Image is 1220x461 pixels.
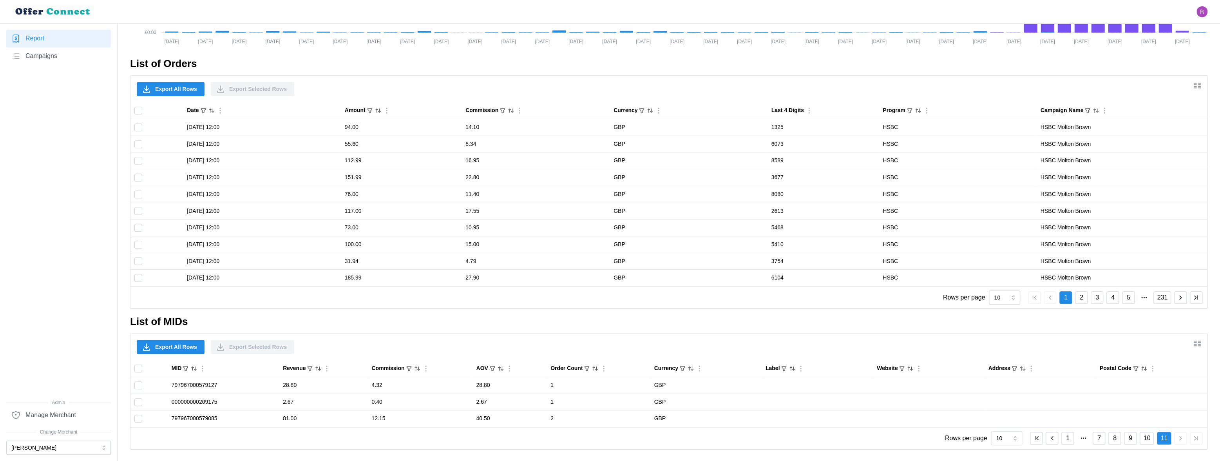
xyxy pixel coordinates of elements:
[1157,432,1171,445] button: 11
[796,364,805,373] button: Column Actions
[922,106,931,115] button: Column Actions
[1061,432,1074,445] button: 1
[211,340,294,354] button: Export Selected Rows
[939,39,954,44] tspan: [DATE]
[646,107,653,114] button: Sort by Currency ascending
[137,340,205,354] button: Export All Rows
[371,364,404,373] div: Commission
[134,257,142,265] input: Toggle select row
[650,410,761,427] td: GBP
[367,394,472,410] td: 0.40
[6,399,111,407] span: Admin
[183,270,341,286] td: [DATE] 12:00
[187,106,199,115] div: Date
[497,365,504,372] button: Sort by AOV descending
[190,365,197,372] button: Sort by MID ascending
[804,39,819,44] tspan: [DATE]
[367,377,472,394] td: 4.32
[341,136,462,152] td: 55.60
[771,106,804,115] div: Last 4 Digits
[592,365,599,372] button: Sort by Order Count descending
[25,51,57,61] span: Campaigns
[134,140,142,148] input: Toggle select row
[434,39,449,44] tspan: [DATE]
[183,253,341,270] td: [DATE] 12:00
[145,30,156,35] tspan: £0.00
[879,220,1037,236] td: HSBC
[879,152,1037,169] td: HSBC
[905,39,920,44] tspan: [DATE]
[183,220,341,236] td: [DATE] 12:00
[550,364,583,373] div: Order Count
[883,106,905,115] div: Program
[462,119,610,136] td: 14.10
[610,136,767,152] td: GBP
[1153,291,1171,304] button: 231
[462,203,610,220] td: 17.55
[767,136,879,152] td: 6073
[767,253,879,270] td: 3754
[266,39,281,44] tspan: [DATE]
[1037,136,1207,152] td: HSBC Molton Brown
[610,186,767,203] td: GBP
[879,236,1037,253] td: HSBC
[211,82,294,96] button: Export Selected Rows
[505,364,514,373] button: Column Actions
[462,220,610,236] td: 10.95
[945,434,987,443] p: Rows per page
[879,270,1037,286] td: HSBC
[879,186,1037,203] td: HSBC
[879,203,1037,220] td: HSBC
[879,169,1037,186] td: HSBC
[341,220,462,236] td: 73.00
[134,174,142,181] input: Toggle select row
[872,39,887,44] tspan: [DATE]
[767,119,879,136] td: 1325
[1059,291,1072,304] button: 1
[183,203,341,220] td: [DATE] 12:00
[134,365,142,372] input: Toggle select all
[599,364,608,373] button: Column Actions
[467,39,482,44] tspan: [DATE]
[341,169,462,186] td: 151.99
[914,364,923,373] button: Column Actions
[134,415,142,423] input: Toggle select row
[341,253,462,270] td: 31.94
[1037,220,1207,236] td: HSBC Molton Brown
[914,107,921,114] button: Sort by Program ascending
[568,39,583,44] tspan: [DATE]
[1091,291,1103,304] button: 3
[614,106,637,115] div: Currency
[1108,432,1121,445] button: 8
[1075,291,1088,304] button: 2
[229,82,287,96] span: Export Selected Rows
[462,186,610,203] td: 11.40
[973,39,988,44] tspan: [DATE]
[501,39,516,44] tspan: [DATE]
[462,253,610,270] td: 4.79
[1037,152,1207,169] td: HSBC Molton Brown
[879,253,1037,270] td: HSBC
[1122,291,1135,304] button: 5
[1140,365,1148,372] button: Sort by Postal Code ascending
[183,152,341,169] td: [DATE] 12:00
[462,236,610,253] td: 15.00
[134,107,142,114] input: Toggle select all
[183,119,341,136] td: [DATE] 12:00
[322,364,331,373] button: Column Actions
[767,220,879,236] td: 5468
[1019,365,1026,372] button: Sort by Address ascending
[6,30,111,47] a: Report
[547,394,650,410] td: 1
[879,136,1037,152] td: HSBC
[134,123,142,131] input: Toggle select row
[1041,106,1084,115] div: Campaign Name
[1040,39,1055,44] tspan: [DATE]
[703,39,718,44] tspan: [DATE]
[168,377,279,394] td: 797967000579127
[1037,186,1207,203] td: HSBC Molton Brown
[610,119,767,136] td: GBP
[1124,432,1137,445] button: 9
[299,39,314,44] tspan: [DATE]
[183,186,341,203] td: [DATE] 12:00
